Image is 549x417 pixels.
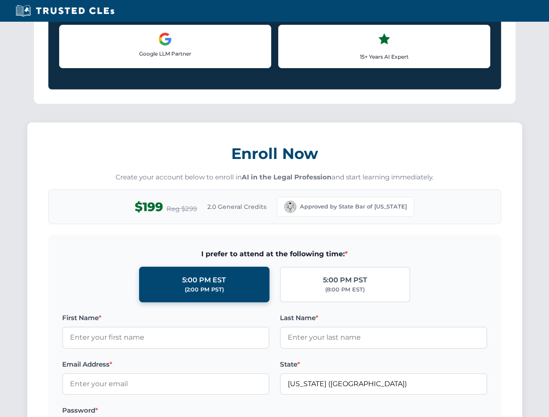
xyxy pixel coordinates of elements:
span: $199 [135,197,163,217]
label: Password [62,405,270,416]
input: Enter your email [62,373,270,395]
p: Create your account below to enroll in and start learning immediately. [48,172,501,182]
span: 2.0 General Credits [207,202,266,212]
label: First Name [62,313,270,323]
p: 15+ Years AI Expert [286,53,483,61]
div: (8:00 PM EST) [325,285,365,294]
label: Last Name [280,313,487,323]
input: Enter your last name [280,327,487,348]
label: State [280,359,487,370]
div: 5:00 PM PST [323,275,367,286]
input: California (CA) [280,373,487,395]
strong: AI in the Legal Profession [242,173,332,181]
span: Approved by State Bar of [US_STATE] [300,202,407,211]
h3: Enroll Now [48,140,501,167]
div: 5:00 PM EST [182,275,226,286]
label: Email Address [62,359,270,370]
span: Reg $299 [166,204,197,214]
span: I prefer to attend at the following time: [62,248,487,260]
img: Google [158,32,172,46]
div: (2:00 PM PST) [185,285,224,294]
p: Google LLM Partner [67,50,264,58]
img: Trusted CLEs [13,4,117,17]
input: Enter your first name [62,327,270,348]
img: California Bar [284,201,296,213]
